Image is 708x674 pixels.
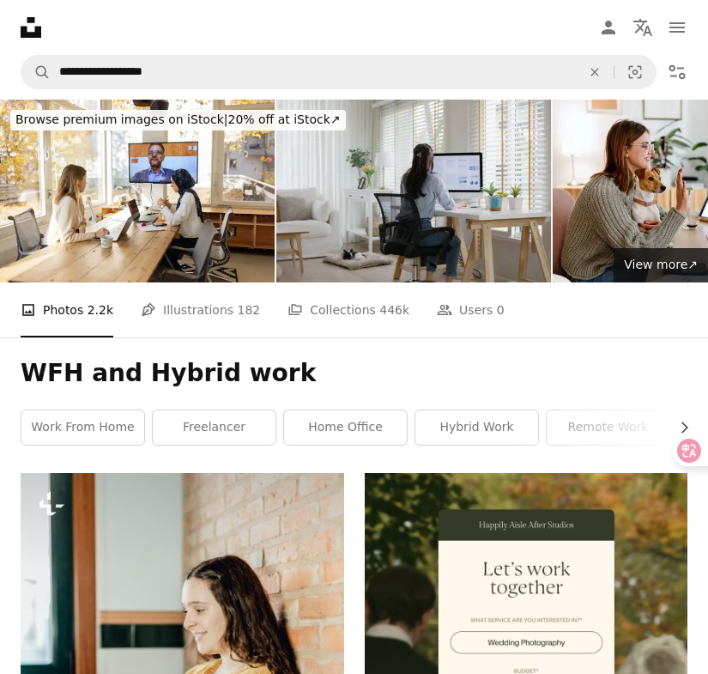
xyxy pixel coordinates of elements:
img: Smart Gen Z tech talent workforce typing SEO sale report on desktop PC happy work easy relax at h... [276,100,551,282]
h1: WFH and Hybrid work [21,358,687,389]
button: Search Unsplash [21,56,51,88]
a: work from home [21,410,144,445]
span: 446k [379,301,409,319]
a: Users 0 [437,282,505,337]
button: Language [626,10,660,45]
span: Browse premium images on iStock | [15,112,227,126]
span: 182 [238,301,261,319]
a: Illustrations 182 [141,282,260,337]
button: Visual search [614,56,656,88]
button: Menu [660,10,694,45]
a: View more↗ [614,248,708,282]
span: View more ↗ [624,258,698,271]
button: Clear [576,56,614,88]
a: freelancer [153,410,275,445]
button: scroll list to the right [669,410,687,445]
a: home office [284,410,407,445]
button: Filters [660,55,694,89]
a: Collections 446k [287,282,409,337]
span: 0 [497,301,505,319]
span: 20% off at iStock ↗ [15,112,341,126]
a: remote work [547,410,669,445]
form: Find visuals sitewide [21,55,657,89]
a: Log in / Sign up [591,10,626,45]
a: Home — Unsplash [21,17,41,38]
a: hybrid work [415,410,538,445]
